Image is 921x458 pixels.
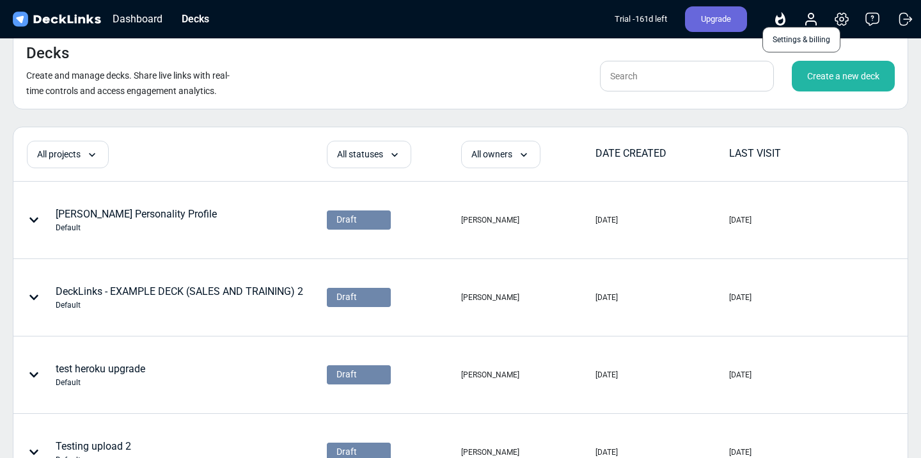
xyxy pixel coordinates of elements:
[595,292,618,303] div: [DATE]
[461,141,540,168] div: All owners
[595,146,728,161] div: DATE CREATED
[729,214,752,226] div: [DATE]
[56,299,303,311] div: Default
[600,61,774,91] input: Search
[595,214,618,226] div: [DATE]
[26,44,69,63] h4: Decks
[336,290,357,304] span: Draft
[27,141,109,168] div: All projects
[729,146,862,161] div: LAST VISIT
[595,369,618,381] div: [DATE]
[56,361,145,388] div: test heroku upgrade
[26,70,230,96] small: Create and manage decks. Share live links with real-time controls and access engagement analytics.
[56,377,145,388] div: Default
[175,11,216,27] div: Decks
[461,292,519,303] div: [PERSON_NAME]
[762,27,840,52] span: Settings & billing
[729,369,752,381] div: [DATE]
[792,61,895,91] div: Create a new deck
[336,213,357,226] span: Draft
[461,369,519,381] div: [PERSON_NAME]
[106,11,169,27] div: Dashboard
[10,10,103,29] img: DeckLinks
[461,446,519,458] div: [PERSON_NAME]
[685,6,747,32] div: Upgrade
[56,207,217,233] div: [PERSON_NAME] Personality Profile
[56,222,217,233] div: Default
[729,292,752,303] div: [DATE]
[336,368,357,381] span: Draft
[327,141,411,168] div: All statuses
[729,446,752,458] div: [DATE]
[461,214,519,226] div: [PERSON_NAME]
[595,446,618,458] div: [DATE]
[56,284,303,311] div: DeckLinks - EXAMPLE DECK (SALES AND TRAINING) 2
[615,6,667,32] div: Trial - 161 d left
